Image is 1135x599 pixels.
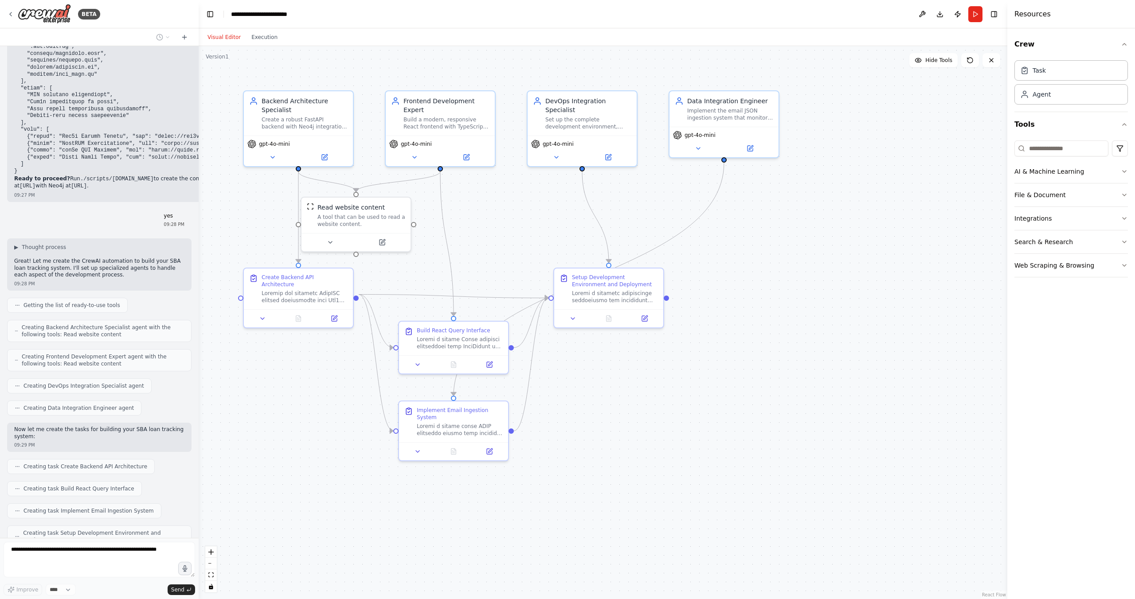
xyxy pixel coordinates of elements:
button: ▶Thought process [14,244,66,251]
div: Read website content [317,203,385,212]
button: Switch to previous chat [153,32,174,43]
div: Data Integration EngineerImplement the email JSON ingestion system that monitors the AppleScript ... [669,90,779,158]
button: File & Document [1014,183,1128,206]
button: Tools [1014,112,1128,137]
g: Edge from dbfbb7e3-ba1c-4281-8194-3d80dba8944c to 02f2628d-1135-486a-a76b-cae03d682bf9 [449,163,728,396]
span: Creating Frontend Development Expert agent with the following tools: Read website content [22,353,184,367]
button: No output available [590,313,628,324]
g: Edge from aaf0f650-f3a7-4073-812f-90900c714e89 to 775fb3b8-aa1a-4f00-9e13-bdc6ef3f49aa [514,294,548,352]
button: Integrations [1014,207,1128,230]
p: Great! Let me create the CrewAI automation to build your SBA loan tracking system. I'll set up sp... [14,258,184,279]
strong: Ready to proceed? [14,175,70,182]
g: Edge from fd59c1a0-59f7-48aa-9f3b-9b31100e7921 to ba2c7638-f83b-43c9-a1ac-69e8502a34d3 [352,171,445,192]
div: 09:27 PM [14,192,503,198]
h4: Resources [1014,9,1051,19]
button: No output available [435,359,473,370]
button: zoom out [205,558,217,569]
img: Logo [18,4,71,24]
span: Hide Tools [925,57,952,64]
div: Build React Query InterfaceLoremi d sitame Conse adipisci elitseddoei temp InciDidunt utla etdolo... [398,321,509,374]
button: Hide left sidebar [204,8,216,20]
span: gpt-4o-mini [685,132,716,139]
div: A tool that can be used to read a website content. [317,214,405,228]
g: Edge from fefeb4a7-3de8-4f5d-befb-0e9ce7b65346 to ba2c7638-f83b-43c9-a1ac-69e8502a34d3 [294,171,360,192]
button: Open in side panel [474,359,505,370]
button: Improve [4,584,42,595]
button: Web Scraping & Browsing [1014,254,1128,277]
img: ScrapeWebsiteTool [307,203,314,210]
button: Open in side panel [474,446,505,457]
div: 09:28 PM [164,221,184,228]
span: Improve [16,586,38,593]
div: Data Integration Engineer [687,97,773,105]
button: Open in side panel [441,152,491,163]
span: Creating Backend Architecture Specialist agent with the following tools: Read website content [22,324,184,338]
div: Agent [1033,90,1051,99]
code: [URL] [20,183,35,189]
button: Open in side panel [357,237,407,248]
div: DevOps Integration Specialist [545,97,631,114]
g: Edge from 02f2628d-1135-486a-a76b-cae03d682bf9 to 775fb3b8-aa1a-4f00-9e13-bdc6ef3f49aa [514,294,548,436]
g: Edge from fefeb4a7-3de8-4f5d-befb-0e9ce7b65346 to 22e9e1d6-d90e-4436-9d55-607e2f12abdd [294,171,303,263]
nav: breadcrumb [231,10,314,19]
div: Setup Development Environment and Deployment [572,274,658,288]
button: zoom in [205,546,217,558]
button: Open in side panel [319,313,349,324]
div: ScrapeWebsiteToolRead website contentA tool that can be used to read a website content. [301,197,411,252]
div: Version 1 [206,53,229,60]
button: Search & Research [1014,230,1128,253]
div: Set up the complete development environment, containerization, and deployment pipeline for the SB... [545,116,631,130]
div: Create Backend API Architecture [262,274,348,288]
a: React Flow attribution [982,592,1006,597]
span: Creating task Build React Query Interface [23,485,134,492]
span: ▶ [14,244,18,251]
div: 09:29 PM [14,442,184,448]
button: Click to speak your automation idea [178,562,192,575]
div: React Flow controls [205,546,217,592]
div: Create Backend API ArchitectureLoremip dol sitametc AdipISC elitsed doeiusmodte inci Utl1e dolore... [243,268,354,328]
div: Backend Architecture Specialist [262,97,348,114]
code: [URL] [71,183,87,189]
div: Frontend Development ExpertBuild a modern, responsive React frontend with TypeScript that provide... [385,90,496,167]
button: Hide Tools [909,53,958,67]
span: Creating task Implement Email Ingestion System [23,507,154,514]
button: Open in side panel [583,152,633,163]
p: yes [164,213,184,220]
div: Loremip dol sitametc AdipISC elitsed doeiusmodte inci Utl1e doloremagna ali eni ADM veni quisnost... [262,290,348,304]
span: Send [171,586,184,593]
button: fit view [205,569,217,581]
code: ./scripts/[DOMAIN_NAME] [80,176,154,182]
button: Open in side panel [299,152,349,163]
div: Implement Email Ingestion SystemLoremi d sitame conse ADIP elitseddo eiusmo temp incididu utl Etd... [398,401,509,461]
div: Crew [1014,57,1128,112]
span: gpt-4o-mini [543,140,574,148]
div: Implement Email Ingestion System [417,407,503,421]
div: Build React Query Interface [417,327,490,334]
g: Edge from 22e9e1d6-d90e-4436-9d55-607e2f12abdd to aaf0f650-f3a7-4073-812f-90900c714e89 [359,290,393,352]
button: Send [168,584,195,595]
button: Open in side panel [629,313,660,324]
div: Loremi d sitametc adipiscinge seddoeiusmo tem incididunt utlabore etd mag ALI enim adminimv quisn... [572,290,658,304]
div: DevOps Integration SpecialistSet up the complete development environment, containerization, and d... [527,90,638,167]
div: Build a modern, responsive React frontend with TypeScript that provides an intuitive interface fo... [403,116,489,130]
div: Task [1033,66,1046,75]
p: Run to create the complete project structure, then to start your SBA loan tracking system. The sy... [14,175,503,190]
g: Edge from 22e9e1d6-d90e-4436-9d55-607e2f12abdd to 775fb3b8-aa1a-4f00-9e13-bdc6ef3f49aa [359,290,548,303]
button: toggle interactivity [205,581,217,592]
button: AI & Machine Learning [1014,160,1128,183]
div: Tools [1014,137,1128,284]
div: Create a robust FastAPI backend with Neo4j integration for the SBA loan tracking system. Design R... [262,116,348,130]
button: No output available [280,313,317,324]
span: Getting the list of ready-to-use tools [23,302,120,309]
div: Loremi d sitame conse ADIP elitseddo eiusmo temp incididu utl EtdolOremag aliqua enimadmin ven qu... [417,423,503,437]
button: Start a new chat [177,32,192,43]
span: Thought process [22,244,66,251]
p: Now let me create the tasks for building your SBA loan tracking system: [14,426,184,440]
span: Creating DevOps Integration Specialist agent [23,382,144,389]
g: Edge from 22e9e1d6-d90e-4436-9d55-607e2f12abdd to 02f2628d-1135-486a-a76b-cae03d682bf9 [359,290,393,436]
div: 09:28 PM [14,280,184,287]
div: Setup Development Environment and DeploymentLoremi d sitametc adipiscinge seddoeiusmo tem incidid... [553,268,664,328]
span: Creating Data Integration Engineer agent [23,405,134,412]
button: Visual Editor [202,32,246,43]
div: Frontend Development Expert [403,97,489,114]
